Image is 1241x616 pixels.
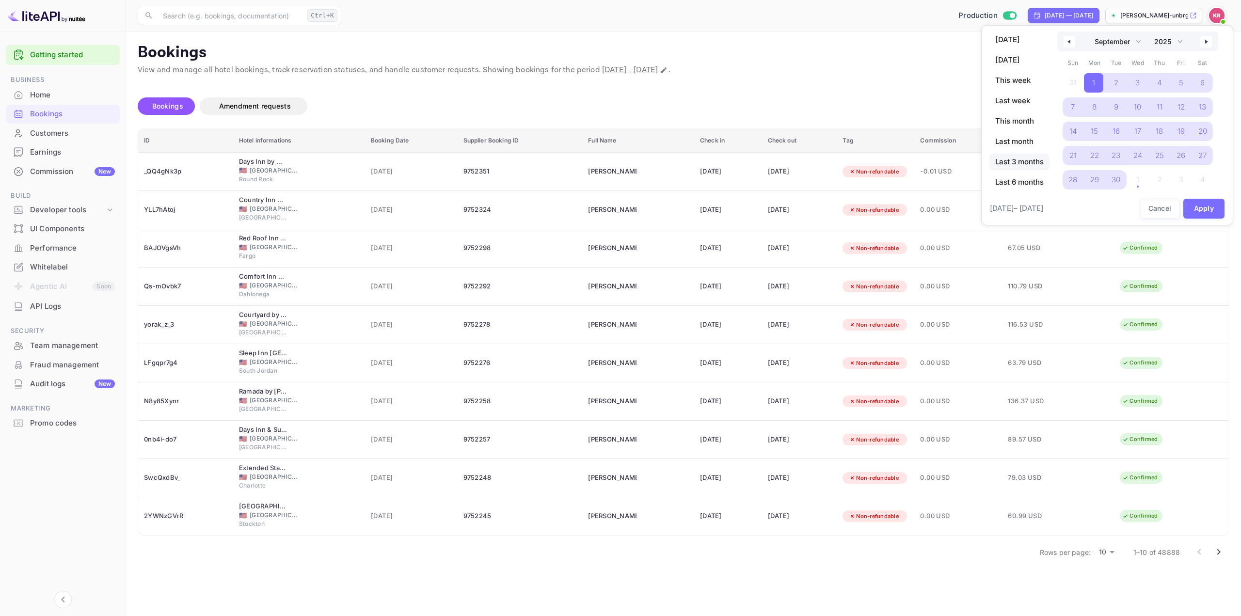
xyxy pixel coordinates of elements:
span: 29 [1090,171,1099,189]
button: 16 [1105,119,1127,139]
span: 21 [1069,147,1077,164]
button: 18 [1148,119,1170,139]
button: 20 [1192,119,1213,139]
span: Fri [1170,55,1192,71]
span: 5 [1179,74,1183,92]
button: 9 [1105,95,1127,114]
span: 19 [1177,123,1185,140]
button: 13 [1192,95,1213,114]
button: 25 [1148,143,1170,163]
span: Thu [1148,55,1170,71]
button: 2 [1105,71,1127,90]
span: 17 [1134,123,1141,140]
button: 26 [1170,143,1192,163]
button: 22 [1084,143,1106,163]
span: 3 [1135,74,1140,92]
span: 23 [1112,147,1120,164]
span: 27 [1198,147,1207,164]
span: 22 [1090,147,1099,164]
span: Tue [1105,55,1127,71]
span: 11 [1157,98,1162,116]
button: Apply [1183,199,1225,219]
span: 6 [1200,74,1205,92]
span: 26 [1177,147,1185,164]
button: 15 [1084,119,1106,139]
button: 29 [1084,168,1106,187]
button: 3 [1127,71,1149,90]
span: 20 [1198,123,1207,140]
button: 11 [1148,95,1170,114]
button: This week [989,72,1050,89]
span: 30 [1112,171,1120,189]
span: 7 [1071,98,1075,116]
button: [DATE] [989,52,1050,68]
span: 15 [1091,123,1098,140]
button: Last week [989,93,1050,109]
button: 6 [1192,71,1213,90]
span: 2 [1114,74,1118,92]
button: 19 [1170,119,1192,139]
button: Last month [989,133,1050,150]
button: 5 [1170,71,1192,90]
span: 14 [1069,123,1077,140]
span: [DATE] – [DATE] [990,203,1043,214]
button: 1 [1084,71,1106,90]
span: 25 [1155,147,1164,164]
button: 24 [1127,143,1149,163]
button: 14 [1062,119,1084,139]
span: 16 [1113,123,1120,140]
button: 23 [1105,143,1127,163]
span: 4 [1157,74,1161,92]
button: Last 3 months [989,154,1050,170]
span: 13 [1199,98,1206,116]
span: 9 [1114,98,1118,116]
span: Wed [1127,55,1149,71]
button: 12 [1170,95,1192,114]
button: 28 [1062,168,1084,187]
span: 12 [1177,98,1185,116]
span: Sat [1192,55,1213,71]
button: Last 6 months [989,174,1050,190]
span: 1 [1092,74,1095,92]
span: 8 [1092,98,1097,116]
span: 28 [1068,171,1077,189]
button: 21 [1062,143,1084,163]
span: 18 [1156,123,1163,140]
button: 7 [1062,95,1084,114]
span: Sun [1062,55,1084,71]
button: 10 [1127,95,1149,114]
button: 30 [1105,168,1127,187]
span: 24 [1133,147,1142,164]
button: 8 [1084,95,1106,114]
button: Cancel [1141,199,1179,219]
button: 17 [1127,119,1149,139]
button: [DATE] [989,32,1050,48]
span: Mon [1084,55,1106,71]
button: This month [989,113,1050,129]
button: 4 [1148,71,1170,90]
span: 10 [1134,98,1141,116]
button: 27 [1192,143,1213,163]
